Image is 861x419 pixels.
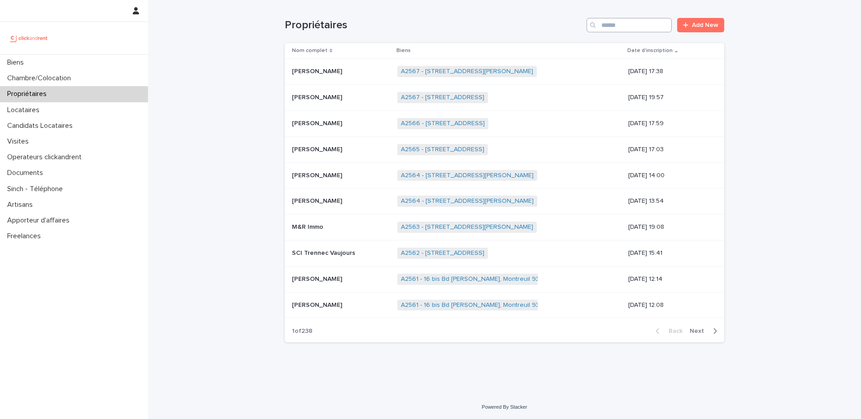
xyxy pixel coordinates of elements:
p: [PERSON_NAME] [292,66,344,75]
p: Freelances [4,232,48,240]
a: Add New [677,18,724,32]
p: [PERSON_NAME] [292,170,344,179]
p: Locataires [4,106,47,114]
p: [DATE] 13:54 [628,197,710,205]
tr: [PERSON_NAME][PERSON_NAME] A2567 - [STREET_ADDRESS] [DATE] 19:57 [285,85,724,111]
p: [DATE] 17:38 [628,68,710,75]
tr: [PERSON_NAME][PERSON_NAME] A2564 - [STREET_ADDRESS][PERSON_NAME] [DATE] 13:54 [285,188,724,214]
button: Next [686,327,724,335]
tr: [PERSON_NAME][PERSON_NAME] A2567 - [STREET_ADDRESS][PERSON_NAME] [DATE] 17:38 [285,59,724,85]
input: Search [587,18,672,32]
tr: [PERSON_NAME][PERSON_NAME] A2561 - 16 bis Bd [PERSON_NAME], Montreuil 93100 [DATE] 12:08 [285,292,724,318]
p: Artisans [4,201,40,209]
a: A2565 - [STREET_ADDRESS] [401,146,484,153]
p: Nom complet [292,46,327,56]
p: Candidats Locataires [4,122,80,130]
p: [DATE] 12:14 [628,275,710,283]
p: [DATE] 17:59 [628,120,710,127]
a: A2564 - [STREET_ADDRESS][PERSON_NAME] [401,172,534,179]
p: Operateurs clickandrent [4,153,89,161]
p: [PERSON_NAME] [292,300,344,309]
a: A2566 - [STREET_ADDRESS] [401,120,485,127]
p: [PERSON_NAME] [292,274,344,283]
p: Visites [4,137,36,146]
tr: M&R ImmoM&R Immo A2563 - [STREET_ADDRESS][PERSON_NAME] [DATE] 19:08 [285,214,724,240]
p: Biens [396,46,411,56]
p: 1 of 238 [285,320,320,342]
p: [PERSON_NAME] [292,144,344,153]
p: Date d'inscription [627,46,673,56]
p: [DATE] 15:41 [628,249,710,257]
p: Biens [4,58,31,67]
p: Apporteur d'affaires [4,216,77,225]
tr: [PERSON_NAME][PERSON_NAME] A2564 - [STREET_ADDRESS][PERSON_NAME] [DATE] 14:00 [285,162,724,188]
p: [PERSON_NAME] [292,196,344,205]
span: Add New [692,22,718,28]
p: [DATE] 12:08 [628,301,710,309]
a: A2567 - [STREET_ADDRESS][PERSON_NAME] [401,68,533,75]
a: A2562 - [STREET_ADDRESS] [401,249,484,257]
tr: SCI Trennec VaujoursSCI Trennec Vaujours A2562 - [STREET_ADDRESS] [DATE] 15:41 [285,240,724,266]
p: Chambre/Colocation [4,74,78,83]
p: [DATE] 19:08 [628,223,710,231]
p: M&R Immo [292,222,325,231]
a: A2567 - [STREET_ADDRESS] [401,94,484,101]
tr: [PERSON_NAME][PERSON_NAME] A2561 - 16 bis Bd [PERSON_NAME], Montreuil 93100 [DATE] 12:14 [285,266,724,292]
a: A2564 - [STREET_ADDRESS][PERSON_NAME] [401,197,534,205]
p: [PERSON_NAME] [292,118,344,127]
a: Powered By Stacker [482,404,527,410]
p: [DATE] 17:03 [628,146,710,153]
a: A2561 - 16 bis Bd [PERSON_NAME], Montreuil 93100 [401,275,550,283]
p: Propriétaires [4,90,54,98]
p: Documents [4,169,50,177]
h1: Propriétaires [285,19,583,32]
p: [PERSON_NAME] [292,92,344,101]
p: [DATE] 14:00 [628,172,710,179]
span: Next [690,328,709,334]
button: Back [648,327,686,335]
p: SCI Trennec Vaujours [292,248,357,257]
span: Back [663,328,683,334]
p: Sinch - Téléphone [4,185,70,193]
tr: [PERSON_NAME][PERSON_NAME] A2566 - [STREET_ADDRESS] [DATE] 17:59 [285,110,724,136]
p: [DATE] 19:57 [628,94,710,101]
img: UCB0brd3T0yccxBKYDjQ [7,29,51,47]
a: A2561 - 16 bis Bd [PERSON_NAME], Montreuil 93100 [401,301,550,309]
tr: [PERSON_NAME][PERSON_NAME] A2565 - [STREET_ADDRESS] [DATE] 17:03 [285,136,724,162]
a: A2563 - [STREET_ADDRESS][PERSON_NAME] [401,223,533,231]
